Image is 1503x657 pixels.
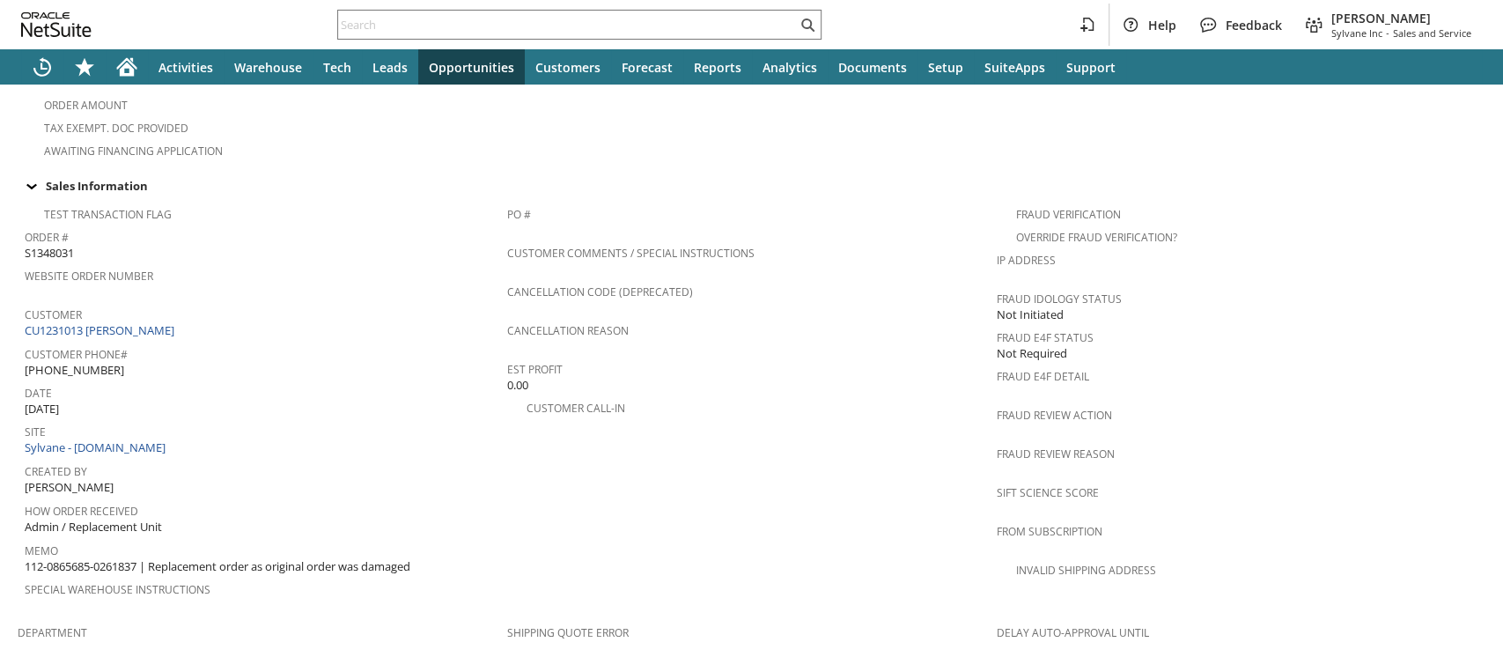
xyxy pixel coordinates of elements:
svg: logo [21,12,92,37]
a: Customer [25,307,82,322]
a: Fraud E4F Detail [996,369,1088,384]
a: Customers [525,49,611,85]
svg: Recent Records [32,56,53,78]
td: Sales Information [18,174,1485,197]
span: Customers [535,59,600,76]
a: Fraud Verification [1015,207,1120,222]
a: Website Order Number [25,269,153,284]
span: Opportunities [429,59,514,76]
a: Home [106,49,148,85]
svg: Search [797,14,818,35]
span: Warehouse [234,59,302,76]
span: 112-0865685-0261837 | Replacement order as original order was damaged [25,558,410,575]
span: Forecast [622,59,673,76]
span: Activities [158,59,213,76]
a: Analytics [752,49,828,85]
a: Forecast [611,49,683,85]
span: Admin / Replacement Unit [25,519,162,535]
a: Documents [828,49,917,85]
a: Created By [25,464,87,479]
span: 0.00 [507,377,528,394]
span: Analytics [763,59,817,76]
a: Memo [25,543,58,558]
span: Setup [928,59,963,76]
a: Tax Exempt. Doc Provided [44,121,188,136]
span: Support [1066,59,1116,76]
span: Not Required [996,345,1066,362]
a: IP Address [996,253,1055,268]
span: SuiteApps [984,59,1045,76]
span: [DATE] [25,401,59,417]
span: - [1386,26,1389,40]
a: Setup [917,49,974,85]
a: Date [25,386,52,401]
a: Sift Science Score [996,485,1098,500]
div: Shortcuts [63,49,106,85]
a: Fraud Review Action [996,408,1111,423]
a: How Order Received [25,504,138,519]
a: Reports [683,49,752,85]
a: Leads [362,49,418,85]
a: Test Transaction Flag [44,207,172,222]
a: Tech [313,49,362,85]
span: [PERSON_NAME] [1331,10,1471,26]
input: Search [338,14,797,35]
a: Site [25,424,46,439]
a: Awaiting Financing Application [44,144,223,159]
a: Opportunities [418,49,525,85]
span: Tech [323,59,351,76]
span: S1348031 [25,245,74,262]
a: Support [1056,49,1126,85]
a: Order Amount [44,98,128,113]
span: Feedback [1226,17,1282,33]
a: Warehouse [224,49,313,85]
a: Fraud E4F Status [996,330,1093,345]
svg: Home [116,56,137,78]
a: Fraud Review Reason [996,447,1114,461]
a: PO # [507,207,531,222]
span: Sales and Service [1393,26,1471,40]
a: Recent Records [21,49,63,85]
a: Sylvane - [DOMAIN_NAME] [25,439,170,455]
a: Delay Auto-Approval Until [996,625,1148,640]
a: Override Fraud Verification? [1015,230,1176,245]
a: Shipping Quote Error [507,625,629,640]
span: Sylvane Inc [1331,26,1382,40]
span: [PERSON_NAME] [25,479,114,496]
a: Est Profit [507,362,563,377]
a: Customer Call-in [527,401,625,416]
span: [PHONE_NUMBER] [25,362,124,379]
span: Leads [372,59,408,76]
a: CU1231013 [PERSON_NAME] [25,322,179,338]
a: Special Warehouse Instructions [25,582,210,597]
a: Customer Comments / Special Instructions [507,246,755,261]
a: Department [18,625,87,640]
a: SuiteApps [974,49,1056,85]
a: From Subscription [996,524,1101,539]
a: Fraud Idology Status [996,292,1121,306]
div: Sales Information [18,174,1478,197]
a: Cancellation Code (deprecated) [507,284,693,299]
a: Cancellation Reason [507,323,629,338]
span: Documents [838,59,907,76]
a: Activities [148,49,224,85]
a: Invalid Shipping Address [1015,563,1155,578]
span: Help [1148,17,1176,33]
svg: Shortcuts [74,56,95,78]
a: Customer Phone# [25,347,128,362]
span: Not Initiated [996,306,1063,323]
span: Reports [694,59,741,76]
a: Order # [25,230,69,245]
